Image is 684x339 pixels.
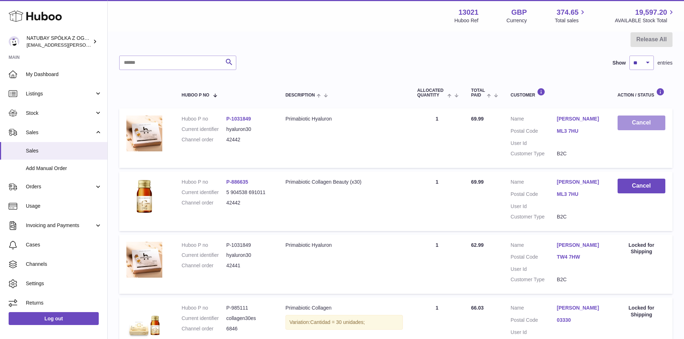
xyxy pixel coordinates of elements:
span: Settings [26,280,102,287]
span: 69.99 [471,179,484,185]
dt: Huboo P no [182,116,227,122]
dd: 5 904538 691011 [226,189,271,196]
dt: Postal Code [511,191,557,199]
dt: Name [511,242,557,250]
span: AVAILABLE Stock Total [615,17,675,24]
dd: hyaluron30 [226,126,271,133]
dt: User Id [511,329,557,336]
dd: P-985111 [226,305,271,311]
div: Action / Status [618,88,665,98]
span: Channels [26,261,102,268]
span: Stock [26,110,94,117]
span: entries [657,60,673,66]
dd: collagen30es [226,315,271,322]
div: NATUBAY SPÓŁKA Z OGRANICZONĄ ODPOWIEDZIALNOŚCIĄ [27,35,91,48]
img: 130211740407413.jpg [126,242,162,278]
strong: 13021 [459,8,479,17]
a: P-1031849 [226,116,251,122]
span: Listings [26,90,94,97]
span: Returns [26,300,102,306]
a: P-886635 [226,179,248,185]
dt: Name [511,179,557,187]
div: Currency [507,17,527,24]
span: [EMAIL_ADDRESS][PERSON_NAME][DOMAIN_NAME] [27,42,144,48]
label: Show [613,60,626,66]
dt: Huboo P no [182,305,227,311]
a: TW4 7HW [557,254,603,260]
td: 1 [410,235,464,294]
td: 1 [410,171,464,231]
dd: P-1031849 [226,242,271,249]
dt: Huboo P no [182,179,227,185]
span: 66.03 [471,305,484,311]
dt: Customer Type [511,213,557,220]
dt: Customer Type [511,150,557,157]
a: 03330 [557,317,603,324]
dt: Current identifier [182,315,227,322]
span: Invoicing and Payments [26,222,94,229]
a: [PERSON_NAME] [557,242,603,249]
dd: 42442 [226,199,271,206]
div: Locked for Shipping [618,305,665,318]
dt: Current identifier [182,252,227,259]
dt: Postal Code [511,317,557,325]
div: Primabiotic Hyaluron [285,242,403,249]
dt: Channel order [182,325,227,332]
div: Variation: [285,315,403,330]
dt: Current identifier [182,126,227,133]
dt: Customer Type [511,276,557,283]
div: Locked for Shipping [618,242,665,255]
a: ML3 7HU [557,191,603,198]
div: Huboo Ref [455,17,479,24]
button: Cancel [618,116,665,130]
button: Cancel [618,179,665,193]
span: My Dashboard [26,71,102,78]
dt: Name [511,116,557,124]
dt: User Id [511,266,557,273]
dt: User Id [511,203,557,210]
img: 130211698054880.jpg [126,179,162,215]
span: Cases [26,241,102,248]
span: Add Manual Order [26,165,102,172]
dt: Huboo P no [182,242,227,249]
span: Usage [26,203,102,209]
img: kacper.antkowski@natubay.pl [9,36,19,47]
span: Description [285,93,315,98]
a: ML3 7HU [557,128,603,135]
div: Primabiotic Hyaluron [285,116,403,122]
dt: Postal Code [511,128,557,136]
a: 374.65 Total sales [555,8,587,24]
span: 69.99 [471,116,484,122]
span: 374.65 [557,8,578,17]
a: Log out [9,312,99,325]
a: [PERSON_NAME] [557,179,603,185]
span: Sales [26,129,94,136]
dt: Current identifier [182,189,227,196]
dt: Channel order [182,136,227,143]
span: Orders [26,183,94,190]
span: Cantidad = 30 unidades; [310,319,365,325]
td: 1 [410,108,464,168]
span: 62.99 [471,242,484,248]
span: Total sales [555,17,587,24]
dd: 42441 [226,262,271,269]
dd: 42442 [226,136,271,143]
a: 19,597.20 AVAILABLE Stock Total [615,8,675,24]
span: Huboo P no [182,93,209,98]
span: Total paid [471,88,485,98]
a: [PERSON_NAME] [557,305,603,311]
dd: B2C [557,213,603,220]
dt: User Id [511,140,557,147]
a: [PERSON_NAME] [557,116,603,122]
div: Primabiotic Collagen [285,305,403,311]
dd: B2C [557,150,603,157]
dt: Postal Code [511,254,557,262]
dt: Channel order [182,199,227,206]
dd: B2C [557,276,603,283]
dt: Channel order [182,262,227,269]
strong: GBP [511,8,527,17]
div: Primabiotic Collagen Beauty (x30) [285,179,403,185]
span: ALLOCATED Quantity [417,88,446,98]
dd: 6846 [226,325,271,332]
img: 130211740407413.jpg [126,116,162,151]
